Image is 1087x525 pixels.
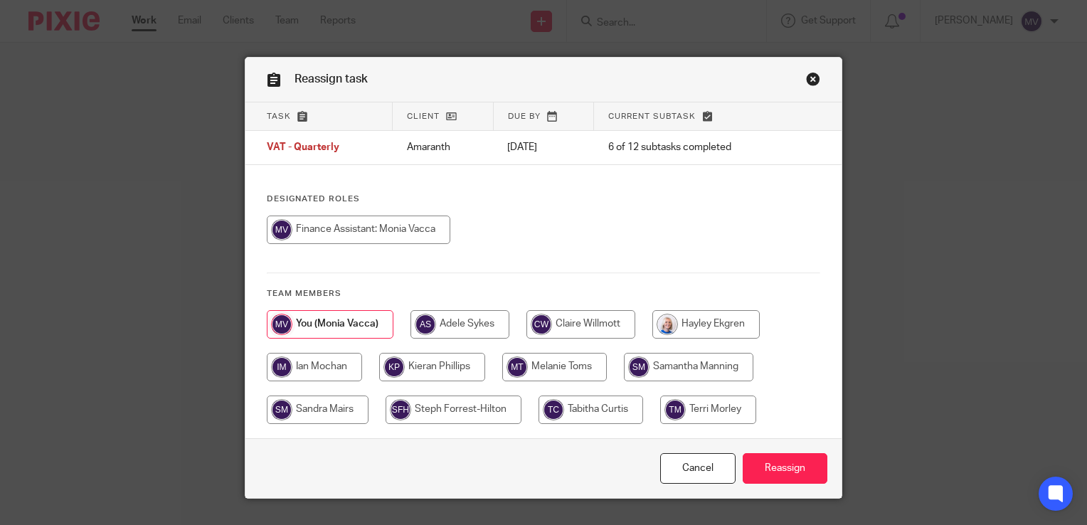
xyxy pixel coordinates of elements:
span: Reassign task [295,73,368,85]
h4: Team members [267,288,820,299]
span: Current subtask [608,112,696,120]
input: Reassign [743,453,827,484]
span: Due by [508,112,541,120]
span: Client [407,112,440,120]
p: [DATE] [507,140,580,154]
a: Close this dialog window [660,453,736,484]
span: Task [267,112,291,120]
h4: Designated Roles [267,193,820,205]
span: VAT - Quarterly [267,143,339,153]
td: 6 of 12 subtasks completed [594,131,788,165]
p: Amaranth [407,140,479,154]
a: Close this dialog window [806,72,820,91]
